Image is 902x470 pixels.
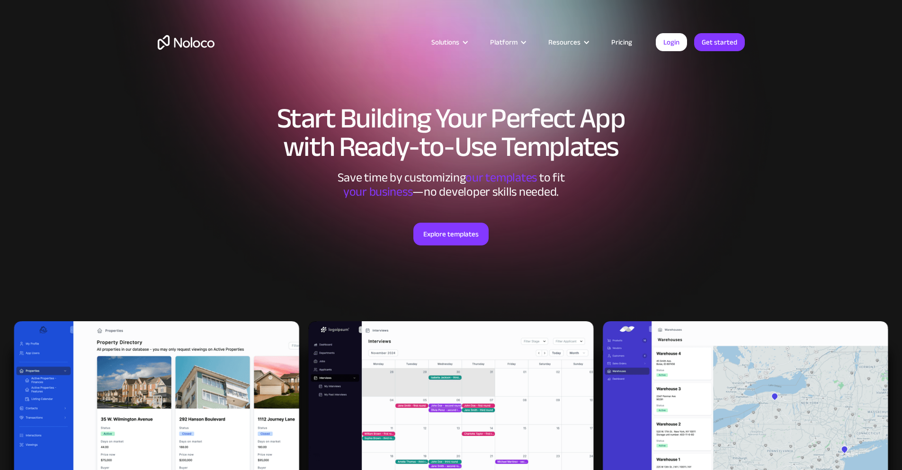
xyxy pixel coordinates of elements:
a: Login [656,33,687,51]
a: Get started [694,33,745,51]
div: Resources [548,36,580,48]
div: Platform [478,36,536,48]
a: Pricing [599,36,644,48]
div: Resources [536,36,599,48]
div: Solutions [431,36,459,48]
span: our templates [465,166,537,189]
div: Solutions [420,36,478,48]
div: Platform [490,36,518,48]
h1: Start Building Your Perfect App with Ready-to-Use Templates [158,104,745,161]
a: home [158,35,214,50]
div: Save time by customizing to fit ‍ —no developer skills needed. [309,171,593,199]
span: your business [343,180,413,203]
a: Explore templates [413,223,489,245]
